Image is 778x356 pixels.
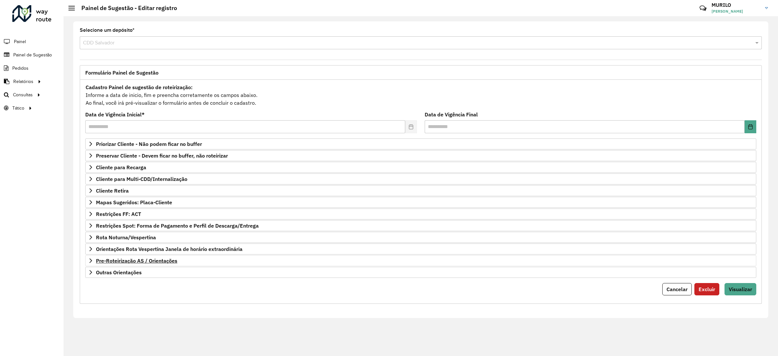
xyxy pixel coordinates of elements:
span: Orientações Rota Vespertina Janela de horário extraordinária [96,246,242,252]
label: Data de Vigência Final [425,111,478,118]
span: Painel de Sugestão [13,52,52,58]
a: Preservar Cliente - Devem ficar no buffer, não roteirizar [85,150,756,161]
span: Consultas [13,91,33,98]
div: Informe a data de inicio, fim e preencha corretamente os campos abaixo. Ao final, você irá pré-vi... [85,83,756,107]
a: Restrições Spot: Forma de Pagamento e Perfil de Descarga/Entrega [85,220,756,231]
a: Mapas Sugeridos: Placa-Cliente [85,197,756,208]
a: Cliente para Multi-CDD/Internalização [85,173,756,184]
strong: Cadastro Painel de sugestão de roteirização: [86,84,193,90]
span: Excluir [699,286,715,292]
span: Formulário Painel de Sugestão [85,70,159,75]
button: Visualizar [725,283,756,295]
span: Restrições FF: ACT [96,211,141,217]
a: Restrições FF: ACT [85,208,756,220]
a: Cliente Retira [85,185,756,196]
a: Orientações Rota Vespertina Janela de horário extraordinária [85,243,756,255]
span: Cliente para Multi-CDD/Internalização [96,176,187,182]
span: Mapas Sugeridos: Placa-Cliente [96,200,172,205]
a: Pre-Roteirização AS / Orientações [85,255,756,266]
button: Excluir [694,283,719,295]
label: Data de Vigência Inicial [85,111,145,118]
span: Cliente Retira [96,188,129,193]
span: Priorizar Cliente - Não podem ficar no buffer [96,141,202,147]
a: Priorizar Cliente - Não podem ficar no buffer [85,138,756,149]
span: Painel [14,38,26,45]
h2: Painel de Sugestão - Editar registro [75,5,177,12]
span: Visualizar [729,286,752,292]
a: Cliente para Recarga [85,162,756,173]
span: Tático [12,105,24,112]
span: Pedidos [12,65,29,72]
a: Contato Rápido [696,1,710,15]
span: Relatórios [13,78,33,85]
span: Cancelar [666,286,688,292]
span: Rota Noturna/Vespertina [96,235,156,240]
span: Preservar Cliente - Devem ficar no buffer, não roteirizar [96,153,228,158]
a: Outras Orientações [85,267,756,278]
span: Cliente para Recarga [96,165,146,170]
span: Outras Orientações [96,270,142,275]
button: Cancelar [662,283,692,295]
button: Choose Date [745,120,756,133]
span: Restrições Spot: Forma de Pagamento e Perfil de Descarga/Entrega [96,223,259,228]
span: Pre-Roteirização AS / Orientações [96,258,177,263]
label: Selecione um depósito [80,26,135,34]
h3: MURILO [712,2,760,8]
span: [PERSON_NAME] [712,8,760,14]
a: Rota Noturna/Vespertina [85,232,756,243]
